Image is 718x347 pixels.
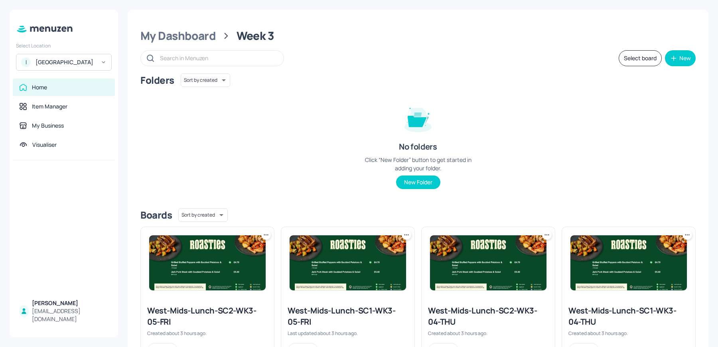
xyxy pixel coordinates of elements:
[160,52,276,64] input: Search in Menuzen
[679,55,691,61] div: New
[288,330,408,337] div: Last updated about 3 hours ago.
[32,103,67,110] div: Item Manager
[288,305,408,327] div: West-Mids-Lunch-SC1-WK3-05-FRI
[619,50,662,66] button: Select board
[665,50,696,66] button: New
[568,330,689,337] div: Created about 3 hours ago.
[428,330,548,337] div: Created about 3 hours ago.
[237,29,274,43] div: Week 3
[16,42,112,49] div: Select Location
[398,98,438,138] img: folder-empty
[140,74,174,87] div: Folders
[32,83,47,91] div: Home
[32,141,57,149] div: Visualiser
[428,305,548,327] div: West-Mids-Lunch-SC2-WK3-04-THU
[140,209,172,221] div: Boards
[32,299,108,307] div: [PERSON_NAME]
[36,58,96,66] div: [GEOGRAPHIC_DATA]
[430,235,546,290] img: 2025-09-18-1758197754598idefmfav3fa.jpeg
[32,307,108,323] div: [EMAIL_ADDRESS][DOMAIN_NAME]
[140,29,216,43] div: My Dashboard
[32,122,64,130] div: My Business
[181,72,230,88] div: Sort by created
[570,235,687,290] img: 2025-09-18-1758197754598idefmfav3fa.jpeg
[568,305,689,327] div: West-Mids-Lunch-SC1-WK3-04-THU
[147,305,268,327] div: West-Mids-Lunch-SC2-WK3-05-FRI
[290,235,406,290] img: 2025-09-18-1758197754598idefmfav3fa.jpeg
[149,235,266,290] img: 2025-09-18-1758197754598idefmfav3fa.jpeg
[396,175,440,189] button: New Folder
[21,57,31,67] div: I
[358,156,478,172] div: Click “New Folder” button to get started in adding your folder.
[147,330,268,337] div: Created about 3 hours ago.
[178,207,228,223] div: Sort by created
[399,141,437,152] div: No folders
